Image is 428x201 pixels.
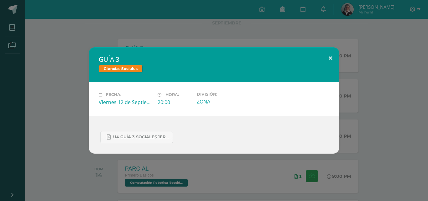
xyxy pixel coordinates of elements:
[197,92,251,97] label: División:
[197,98,251,105] div: ZONA
[100,131,173,143] a: U4 GUÍA 3 SOCIALES 1ERO.pdf
[321,47,339,69] button: Close (Esc)
[158,99,192,106] div: 20:00
[165,93,179,97] span: Hora:
[106,93,121,97] span: Fecha:
[99,99,153,106] div: Viernes 12 de Septiembre
[99,55,329,64] h2: GUÍA 3
[113,135,170,140] span: U4 GUÍA 3 SOCIALES 1ERO.pdf
[99,65,143,72] span: Ciencias Sociales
